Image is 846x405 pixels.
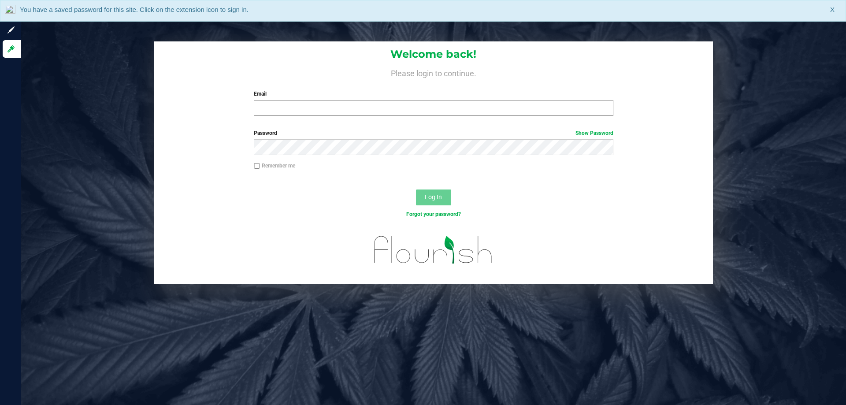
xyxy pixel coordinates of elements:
label: Remember me [254,162,295,170]
h4: Please login to continue. [154,67,713,78]
h1: Welcome back! [154,48,713,60]
img: notLoggedInIcon.png [5,5,15,17]
span: X [830,5,835,15]
inline-svg: Sign up [7,26,15,34]
a: Forgot your password? [406,211,461,217]
span: You have a saved password for this site. Click on the extension icon to sign in. [20,6,249,13]
button: Log In [416,189,451,205]
inline-svg: Log in [7,45,15,53]
a: Show Password [575,130,613,136]
img: flourish_logo.svg [364,227,503,272]
label: Email [254,90,613,98]
span: Log In [425,193,442,201]
span: Password [254,130,277,136]
input: Remember me [254,163,260,169]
